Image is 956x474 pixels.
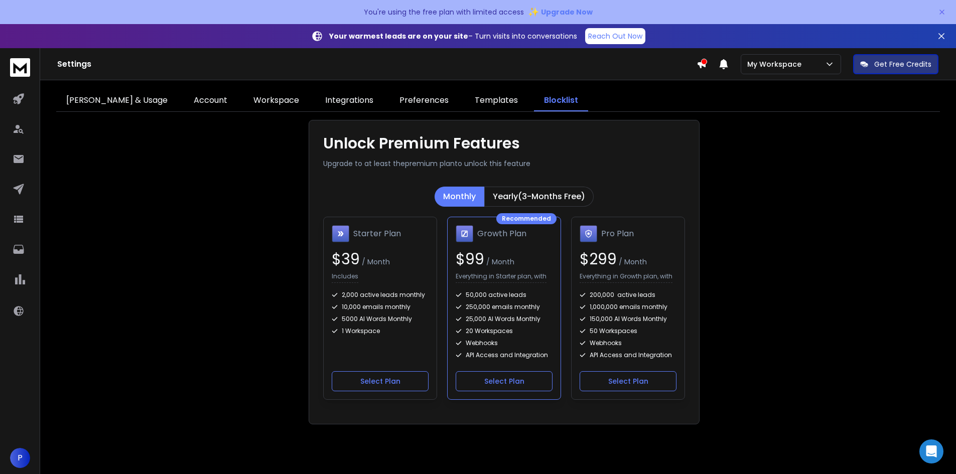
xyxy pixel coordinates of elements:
div: 200,000 active leads [580,291,676,299]
button: P [10,448,30,468]
h1: Pro Plan [601,228,634,240]
a: Account [184,90,237,111]
div: Recommended [496,213,557,224]
button: Yearly(3-Months Free) [484,187,594,207]
span: Upgrade Now [541,7,593,17]
div: 1,000,000 emails monthly [580,303,676,311]
h1: Starter Plan [353,228,401,240]
p: Everything in Starter plan, with [456,272,547,283]
img: Pro Plan icon [580,225,597,242]
div: 5000 AI Words Monthly [332,315,429,323]
h1: Settings [57,58,697,70]
button: Monthly [435,187,484,207]
div: API Access and Integration [580,351,676,359]
h1: Unlock Premium Features [323,134,685,152]
img: logo [10,58,30,77]
div: 2,000 active leads monthly [332,291,429,299]
a: Blocklist [534,90,588,111]
a: Workspace [243,90,309,111]
div: 150,000 AI Words Monthly [580,315,676,323]
span: ✨ [528,5,539,19]
strong: Your warmest leads are on your site [329,31,468,41]
span: / Month [617,257,647,267]
img: Starter Plan icon [332,225,349,242]
div: Webhooks [580,339,676,347]
div: 20 Workspaces [456,327,553,335]
span: $ 299 [580,248,617,270]
div: 10,000 emails monthly [332,303,429,311]
button: ✨Upgrade Now [528,2,593,22]
button: Select Plan [456,371,553,391]
p: Reach Out Now [588,31,642,41]
img: Growth Plan icon [456,225,473,242]
span: $ 39 [332,248,360,270]
button: Get Free Credits [853,54,938,74]
a: [PERSON_NAME] & Usage [56,90,178,111]
div: Open Intercom Messenger [919,439,943,463]
div: 50,000 active leads [456,291,553,299]
div: 250,000 emails monthly [456,303,553,311]
a: Preferences [389,90,459,111]
p: My Workspace [747,59,805,69]
span: / Month [360,257,390,267]
a: Integrations [315,90,383,111]
p: – Turn visits into conversations [329,31,577,41]
div: API Access and Integration [456,351,553,359]
p: Get Free Credits [874,59,931,69]
div: 1 Workspace [332,327,429,335]
h1: Growth Plan [477,228,526,240]
p: Upgrade to at least the premium plan to unlock this feature [323,159,685,169]
p: You're using the free plan with limited access [364,7,524,17]
div: 50 Workspaces [580,327,676,335]
a: Reach Out Now [585,28,645,44]
p: Everything in Growth plan, with [580,272,672,283]
div: 25,000 AI Words Monthly [456,315,553,323]
span: $ 99 [456,248,484,270]
a: Templates [465,90,528,111]
button: Select Plan [580,371,676,391]
button: Select Plan [332,371,429,391]
span: / Month [484,257,514,267]
div: Webhooks [456,339,553,347]
p: Includes [332,272,358,283]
